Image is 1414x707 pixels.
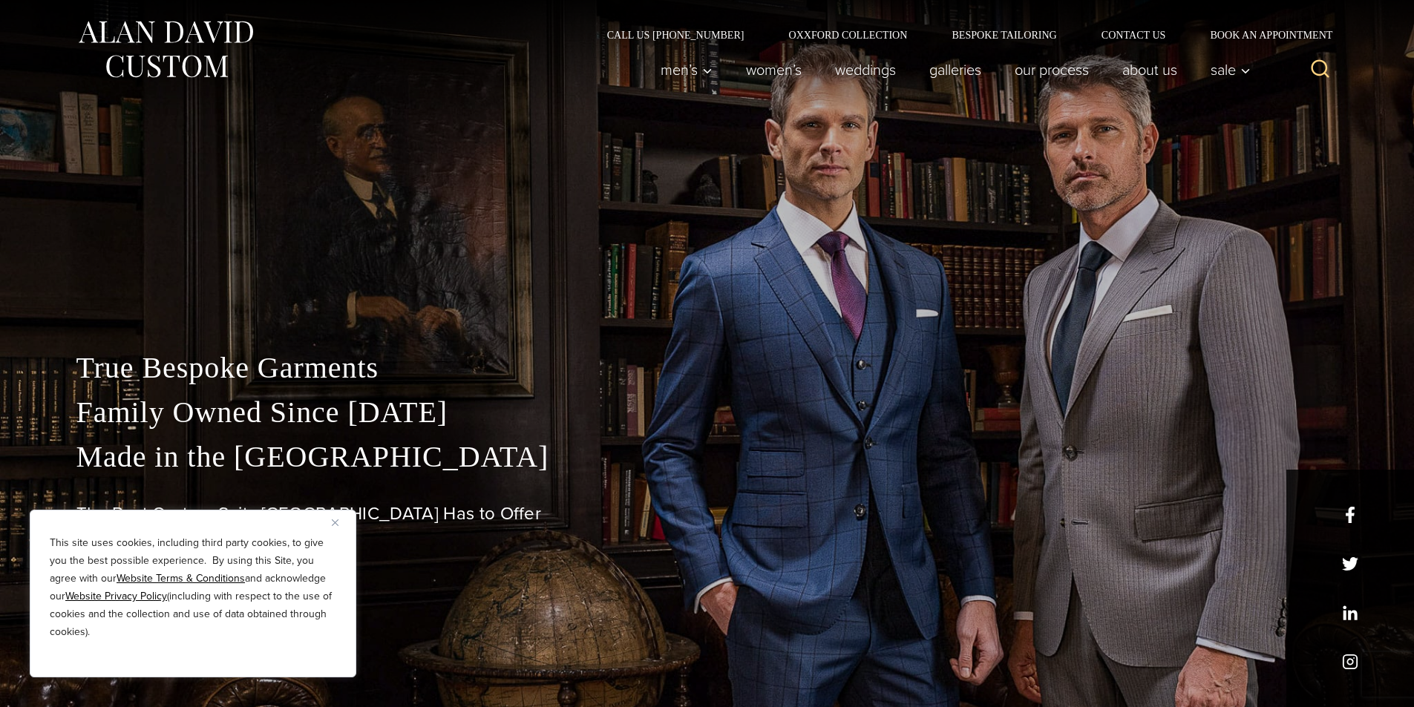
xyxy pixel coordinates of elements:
[1105,55,1194,85] a: About Us
[76,346,1338,479] p: True Bespoke Garments Family Owned Since [DATE] Made in the [GEOGRAPHIC_DATA]
[117,570,245,586] a: Website Terms & Conditions
[929,30,1078,40] a: Bespoke Tailoring
[766,30,929,40] a: Oxxford Collection
[332,519,338,526] img: Close
[1303,52,1338,88] button: View Search Form
[1211,62,1251,77] span: Sale
[1188,30,1338,40] a: Book an Appointment
[818,55,912,85] a: weddings
[76,16,255,82] img: Alan David Custom
[729,55,818,85] a: Women’s
[644,55,1258,85] nav: Primary Navigation
[998,55,1105,85] a: Our Process
[912,55,998,85] a: Galleries
[1079,30,1188,40] a: Contact Us
[661,62,713,77] span: Men’s
[332,513,350,531] button: Close
[585,30,767,40] a: Call Us [PHONE_NUMBER]
[50,534,336,641] p: This site uses cookies, including third party cookies, to give you the best possible experience. ...
[76,503,1338,525] h1: The Best Custom Suits [GEOGRAPHIC_DATA] Has to Offer
[585,30,1338,40] nav: Secondary Navigation
[65,588,167,604] a: Website Privacy Policy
